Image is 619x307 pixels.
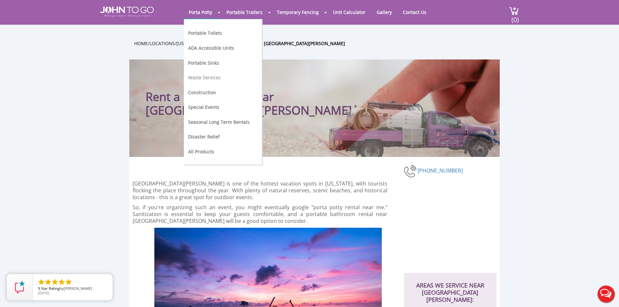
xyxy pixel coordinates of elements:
span: (0) [511,10,519,24]
a: Portable Trailers [222,6,267,19]
a: Rent a Porta Potty Near [GEOGRAPHIC_DATA][PERSON_NAME] [202,40,345,46]
a: Home [134,40,148,46]
p: [GEOGRAPHIC_DATA][PERSON_NAME] is one of the hottest vacation spots in [US_STATE], with tourists ... [133,180,388,201]
li:  [51,278,59,286]
li:  [58,278,66,286]
img: Review Rating [13,281,26,294]
span: by [38,287,107,291]
li:  [44,278,52,286]
a: Contact Us [398,6,431,19]
a: [US_STATE] [176,40,200,46]
a: Locations [149,40,175,46]
img: phone-number [404,164,418,178]
ul: / / / [134,40,505,47]
li:  [65,278,72,286]
h1: Rent a Porta Potty Near [GEOGRAPHIC_DATA][PERSON_NAME] [146,72,355,117]
button: Live Chat [593,281,619,307]
span: [PERSON_NAME] [64,286,92,291]
span: [DATE] [38,290,49,295]
a: [PHONE_NUMBER] [418,167,463,174]
img: cart a [509,6,519,15]
a: Temporary Fencing [272,6,324,19]
a: Gallery [372,6,397,19]
a: Porta Potty [184,6,217,19]
img: Truck [321,96,496,157]
img: JOHN to go [100,6,154,17]
h2: AREAS WE SERVICE NEAR [GEOGRAPHIC_DATA][PERSON_NAME]: [410,273,490,303]
span: 5 [38,286,40,291]
span: Star Rating [41,286,59,291]
li:  [37,278,45,286]
a: Unit Calculator [328,6,370,19]
p: So, if you're organizing such an event, you might eventually google "porta potty rental near me."... [133,204,388,224]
